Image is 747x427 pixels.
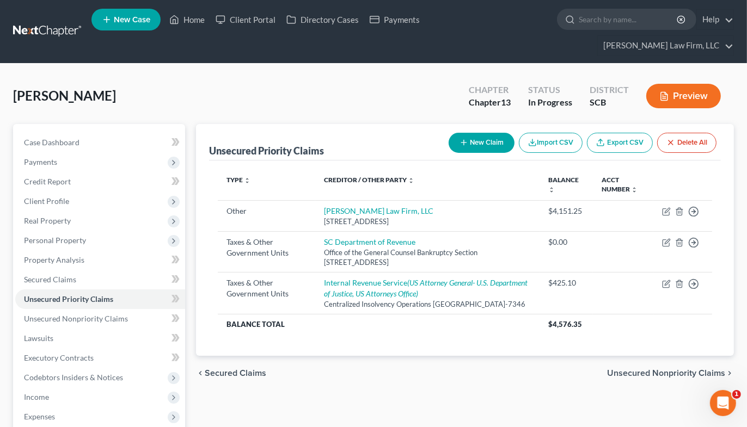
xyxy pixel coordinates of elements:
a: Directory Cases [281,10,364,29]
div: $0.00 [548,237,584,247]
span: Secured Claims [205,369,266,378]
a: Home [164,10,210,29]
span: 1 [732,390,741,399]
span: [PERSON_NAME] [13,88,116,103]
span: Credit Report [24,177,71,186]
a: Unsecured Priority Claims [15,289,185,309]
a: [PERSON_NAME] Law Firm, LLC [324,206,433,215]
span: Client Profile [24,196,69,206]
span: $4,576.35 [548,320,582,329]
a: Internal Revenue Service(US Attorney General- U.S. Department of Justice, US Attorneys Office) [324,278,528,298]
span: Unsecured Nonpriority Claims [607,369,725,378]
span: Case Dashboard [24,138,79,147]
div: SCB [590,96,629,109]
button: Preview [646,84,721,108]
a: Executory Contracts [15,348,185,368]
a: Credit Report [15,172,185,191]
a: Type unfold_more [226,176,250,184]
div: Centralized Insolvency Operations [GEOGRAPHIC_DATA]-7346 [324,299,531,310]
a: SC Department of Revenue [324,237,415,246]
a: Property Analysis [15,250,185,270]
a: Help [697,10,733,29]
div: Taxes & Other Government Units [226,237,307,258]
a: Balance unfold_more [548,176,579,193]
div: Office of the General Counsel Bankruptcy Section [STREET_ADDRESS] [324,247,531,268]
button: chevron_left Secured Claims [196,369,266,378]
span: Codebtors Insiders & Notices [24,373,123,382]
iframe: Intercom live chat [710,390,736,416]
div: Chapter [469,84,511,96]
div: Status [528,84,572,96]
div: Chapter [469,96,511,109]
th: Balance Total [218,314,540,334]
div: $4,151.25 [548,206,584,216]
span: Payments [24,157,57,166]
i: chevron_left [196,369,205,378]
a: Secured Claims [15,270,185,289]
i: unfold_more [408,177,414,184]
div: Unsecured Priority Claims [209,144,324,157]
i: unfold_more [244,177,250,184]
a: [PERSON_NAME] Law Firm, LLC [598,36,733,55]
div: District [590,84,629,96]
div: Taxes & Other Government Units [226,277,307,299]
a: Creditor / Other Party unfold_more [324,176,414,184]
div: $425.10 [548,277,584,288]
button: Unsecured Nonpriority Claims chevron_right [607,369,734,378]
a: Payments [364,10,425,29]
span: Personal Property [24,236,86,245]
div: In Progress [528,96,572,109]
span: Unsecured Priority Claims [24,294,113,304]
a: Case Dashboard [15,133,185,152]
button: Import CSV [519,133,583,153]
div: Other [226,206,307,216]
a: Client Portal [210,10,281,29]
button: Delete All [657,133,717,153]
a: Acct Number unfold_more [602,176,638,193]
span: New Case [114,16,150,24]
span: 13 [501,97,511,107]
span: Secured Claims [24,275,76,284]
div: [STREET_ADDRESS] [324,216,531,227]
a: Lawsuits [15,329,185,348]
span: Income [24,392,49,401]
span: Unsecured Nonpriority Claims [24,314,128,323]
i: unfold_more [548,187,555,193]
button: New Claim [449,133,515,153]
span: Executory Contracts [24,353,94,362]
span: Property Analysis [24,255,84,264]
i: unfold_more [631,187,638,193]
i: (US Attorney General- U.S. Department of Justice, US Attorneys Office) [324,278,528,298]
a: Export CSV [587,133,653,153]
span: Real Property [24,216,71,225]
i: chevron_right [725,369,734,378]
a: Unsecured Nonpriority Claims [15,309,185,329]
input: Search by name... [579,9,678,29]
span: Lawsuits [24,333,53,343]
span: Expenses [24,412,55,421]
